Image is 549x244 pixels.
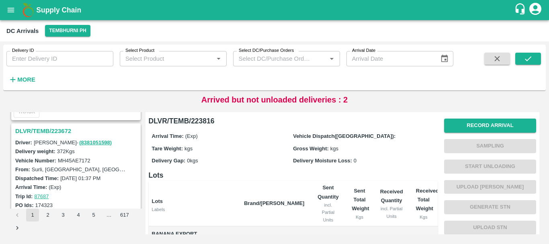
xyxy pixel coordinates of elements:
[57,209,70,221] button: Go to page 3
[60,175,100,181] label: [DATE] 01:37 PM
[35,202,53,208] label: 174323
[514,3,528,17] div: customer-support
[20,2,36,18] img: logo
[236,53,314,64] input: Select DC/Purchase Orders
[149,115,438,127] h6: DLVR/TEMB/223816
[152,198,163,204] b: Lots
[2,1,20,19] button: open drawer
[187,158,198,164] span: 0 kgs
[416,188,439,212] b: Received Total Weight
[6,51,113,66] input: Enter Delivery ID
[87,209,100,221] button: Go to page 5
[293,158,352,164] label: Delivery Moisture Loss:
[118,209,131,221] button: Go to page 617
[346,51,434,66] input: Arrival Date
[32,166,271,172] label: Surli, [GEOGRAPHIC_DATA], [GEOGRAPHIC_DATA], [GEOGRAPHIC_DATA], [GEOGRAPHIC_DATA]
[15,202,34,208] label: PO Ids:
[72,209,85,221] button: Go to page 4
[352,188,369,212] b: Sent Total Weight
[444,119,536,133] button: Record Arrival
[152,133,184,139] label: Arrival Time:
[79,139,112,146] a: (8381051598)
[152,230,238,239] span: Banana Export
[317,201,339,223] div: incl. Partial Units
[152,206,238,213] div: Labels
[15,184,47,190] label: Arrival Time:
[352,47,375,54] label: Arrival Date
[184,146,193,152] span: kgs
[149,170,438,181] h6: Lots
[152,158,186,164] label: Delivery Gap:
[26,209,39,221] button: page 1
[36,6,81,14] b: Supply Chain
[15,148,55,154] label: Delivery weight:
[49,184,61,190] label: (Exp)
[293,133,395,139] label: Vehicle Dispatch([GEOGRAPHIC_DATA]):
[122,53,211,64] input: Select Product
[416,213,431,221] div: Kgs
[244,200,304,206] b: Brand/[PERSON_NAME]
[58,158,90,164] label: MH45AE7172
[57,148,75,154] label: 372 Kgs
[239,47,294,54] label: Select DC/Purchase Orders
[352,213,367,221] div: Kgs
[17,76,35,83] strong: More
[380,189,403,203] b: Received Quantity
[6,73,37,86] button: More
[15,175,59,181] label: Dispatched Time:
[15,126,139,136] h3: DLVR/TEMB/223672
[354,158,356,164] span: 0
[45,25,90,37] button: Select DC
[15,139,32,146] label: Driver:
[437,51,452,66] button: Choose date
[293,146,329,152] label: Gross Weight:
[213,53,224,64] button: Open
[201,94,348,106] p: Arrived but not unloaded deliveries : 2
[102,211,115,219] div: …
[12,47,34,54] label: Delivery ID
[10,209,142,234] nav: pagination navigation
[15,193,33,199] label: Trip Id:
[34,193,49,199] a: 87687
[326,53,337,64] button: Open
[11,221,24,234] button: Go to next page
[15,158,56,164] label: Vehicle Number:
[36,4,514,16] a: Supply Chain
[380,205,403,220] div: incl. Partial Units
[318,185,339,199] b: Sent Quantity
[6,26,39,36] div: DC Arrivals
[15,166,30,172] label: From:
[330,146,338,152] span: kgs
[185,133,198,139] span: (Exp)
[41,209,54,221] button: Go to page 2
[528,2,543,18] div: account of current user
[125,47,154,54] label: Select Product
[152,146,183,152] label: Tare Weight:
[34,139,113,146] span: [PERSON_NAME] -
